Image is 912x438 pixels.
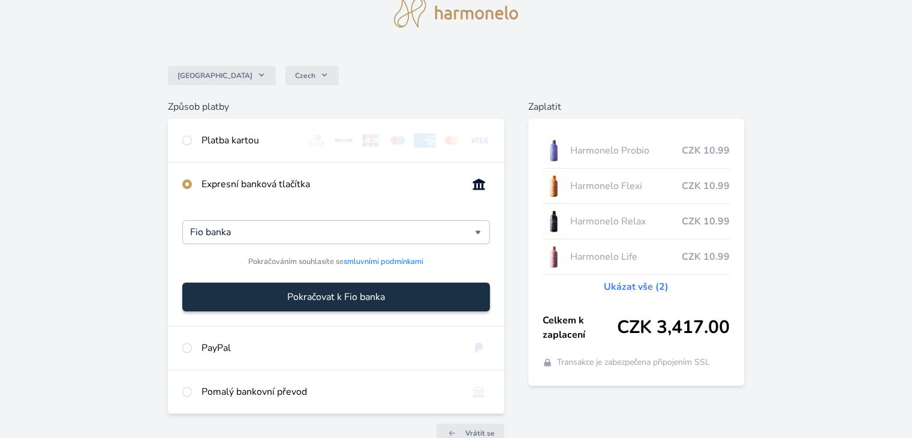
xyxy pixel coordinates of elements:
[682,250,730,264] span: CZK 10.99
[201,177,457,191] div: Expresní banková tlačítka
[682,143,730,158] span: CZK 10.99
[468,341,490,355] img: paypal.svg
[604,280,669,294] a: Ukázat vše (2)
[570,214,681,229] span: Harmonelo Relax
[465,428,495,438] span: Vrátit se
[360,133,382,148] img: jcb.svg
[468,385,490,399] img: bankTransfer_IBAN.svg
[344,256,423,267] a: smluvními podmínkami
[182,220,489,244] div: Fio banka
[333,133,355,148] img: discover.svg
[168,100,504,114] h6: Způsob platby
[682,179,730,193] span: CZK 10.99
[543,171,565,201] img: CLEAN_FLEXI_se_stinem_x-hi_(1)-lo.jpg
[528,100,744,114] h6: Zaplatit
[617,317,730,338] span: CZK 3,417.00
[570,143,681,158] span: Harmonelo Probio
[441,133,463,148] img: mc.svg
[387,133,409,148] img: maestro.svg
[414,133,436,148] img: amex.svg
[248,256,423,268] span: Pokračováním souhlasíte se
[543,206,565,236] img: CLEAN_RELAX_se_stinem_x-lo.jpg
[468,177,490,191] img: onlineBanking_CZ.svg
[182,283,489,311] button: Pokračovat k Fio banka
[295,71,315,80] span: Czech
[543,313,617,342] span: Celkem k zaplacení
[543,242,565,272] img: CLEAN_LIFE_se_stinem_x-lo.jpg
[570,250,681,264] span: Harmonelo Life
[285,66,339,85] button: Czech
[682,214,730,229] span: CZK 10.99
[570,179,681,193] span: Harmonelo Flexi
[468,133,490,148] img: visa.svg
[287,290,385,304] span: Pokračovat k Fio banka
[201,341,457,355] div: PayPal
[306,133,328,148] img: diners.svg
[557,356,710,368] span: Transakce je zabezpečena připojením SSL
[168,66,276,85] button: [GEOGRAPHIC_DATA]
[201,385,457,399] div: Pomalý bankovní převod
[190,225,474,239] input: Hledat...
[543,136,565,166] img: CLEAN_PROBIO_se_stinem_x-lo.jpg
[177,71,252,80] span: [GEOGRAPHIC_DATA]
[201,133,296,148] div: Platba kartou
